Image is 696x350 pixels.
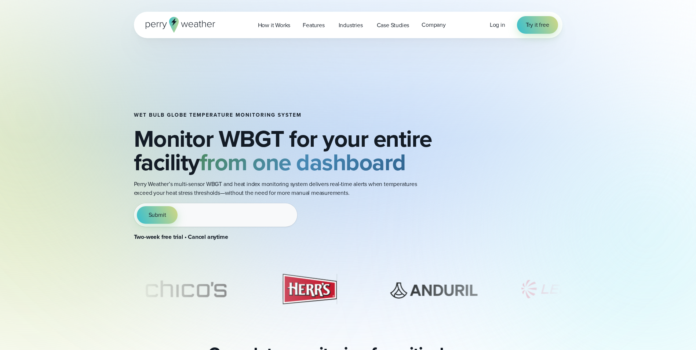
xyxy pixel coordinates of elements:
a: How it Works [252,18,297,33]
h1: Wet bulb globe temperature monitoring system [134,112,452,118]
span: Submit [149,211,166,219]
div: 3 of 7 [381,271,485,307]
div: 1 of 7 [134,271,238,307]
span: Features [303,21,324,30]
span: Company [422,21,446,29]
a: Try it free [517,16,558,34]
button: Submit [137,206,178,224]
div: 2 of 7 [273,271,346,307]
img: Leonardo company logo [521,271,625,307]
span: Try it free [526,21,549,29]
a: Log in [490,21,505,29]
div: 4 of 7 [521,271,625,307]
img: Chicos.svg [134,271,238,307]
span: How it Works [258,21,291,30]
img: Herr Food Logo [273,271,346,307]
strong: Two-week free trial • Cancel anytime [134,233,228,241]
strong: from one dashboard [200,145,406,179]
a: Case Studies [371,18,416,33]
p: Perry Weather’s multi-sensor WBGT and heat index monitoring system delivers real-time alerts when... [134,180,427,197]
h2: Monitor WBGT for your entire facility [134,127,452,174]
img: Anduril Industries Logo [381,271,485,307]
span: Case Studies [377,21,409,30]
span: Industries [339,21,363,30]
div: slideshow [134,271,562,311]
